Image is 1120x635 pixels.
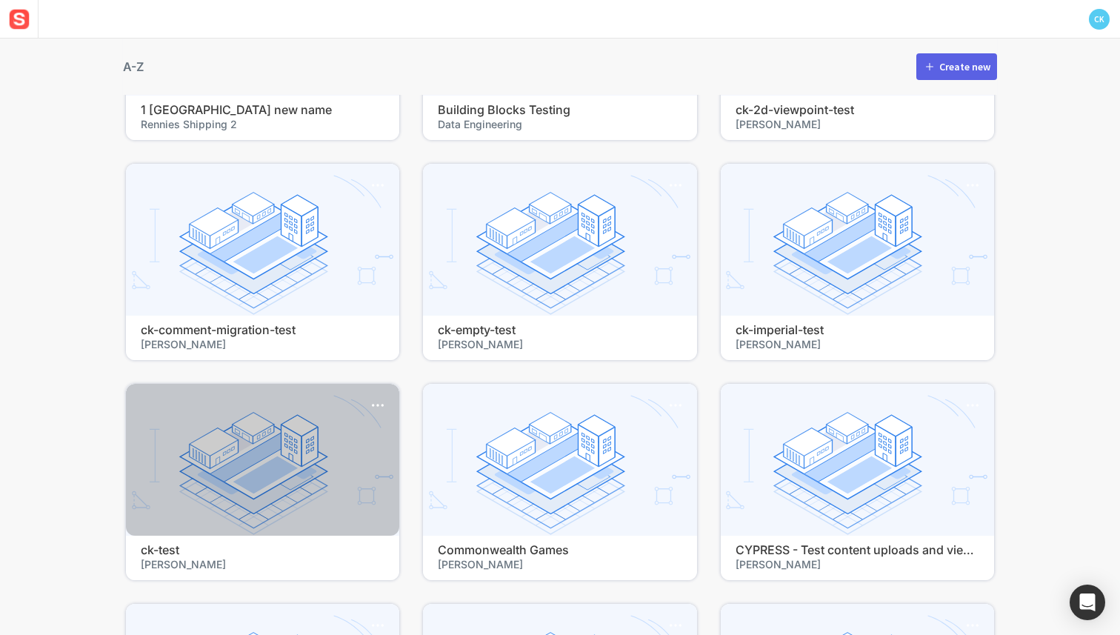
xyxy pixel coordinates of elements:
h4: Commonwealth Games [438,543,681,557]
div: Create new [939,61,990,72]
h4: ck-empty-test [438,323,681,337]
span: [PERSON_NAME] [736,557,979,571]
span: [PERSON_NAME] [438,557,681,571]
span: [PERSON_NAME] [736,337,979,351]
div: A-Z [123,58,144,76]
h4: 1 [GEOGRAPHIC_DATA] new name [141,103,384,117]
button: Create new [916,53,997,80]
h4: CYPRESS - Test content uploads and viewing [736,543,979,557]
div: Open Intercom Messenger [1070,585,1105,620]
h4: ck-imperial-test [736,323,979,337]
span: [PERSON_NAME] [438,337,681,351]
span: [PERSON_NAME] [736,117,979,131]
h4: ck-test [141,543,384,557]
text: CK [1094,14,1104,24]
h4: ck-2d-viewpoint-test [736,103,979,117]
span: [PERSON_NAME] [141,337,384,351]
span: [PERSON_NAME] [141,557,384,571]
span: Rennies Shipping 2 [141,117,384,131]
h4: ck-comment-migration-test [141,323,384,337]
img: sensat [6,6,33,33]
h4: Building Blocks Testing [438,103,681,117]
span: Data Engineering [438,117,681,131]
